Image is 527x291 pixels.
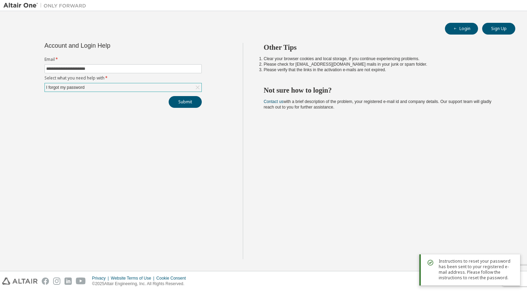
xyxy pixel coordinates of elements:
div: I forgot my password [45,84,86,91]
img: instagram.svg [53,278,60,285]
li: Please check for [EMAIL_ADDRESS][DOMAIN_NAME] mails in your junk or spam folder. [264,62,503,67]
a: Contact us [264,99,284,104]
button: Sign Up [482,23,515,35]
button: Submit [169,96,202,108]
img: youtube.svg [76,278,86,285]
div: Privacy [92,275,111,281]
span: Instructions to reset your password has been sent to your registered e-mail address. Please follo... [439,259,515,281]
p: © 2025 Altair Engineering, Inc. All Rights Reserved. [92,281,190,287]
div: Website Terms of Use [111,275,156,281]
span: with a brief description of the problem, your registered e-mail id and company details. Our suppo... [264,99,491,110]
img: altair_logo.svg [2,278,38,285]
label: Select what you need help with [44,75,202,81]
li: Please verify that the links in the activation e-mails are not expired. [264,67,503,73]
img: linkedin.svg [64,278,72,285]
li: Clear your browser cookies and local storage, if you continue experiencing problems. [264,56,503,62]
button: Login [445,23,478,35]
h2: Other Tips [264,43,503,52]
img: Altair One [3,2,90,9]
div: Cookie Consent [156,275,190,281]
div: I forgot my password [45,83,201,92]
h2: Not sure how to login? [264,86,503,95]
div: Account and Login Help [44,43,170,48]
label: Email [44,57,202,62]
img: facebook.svg [42,278,49,285]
